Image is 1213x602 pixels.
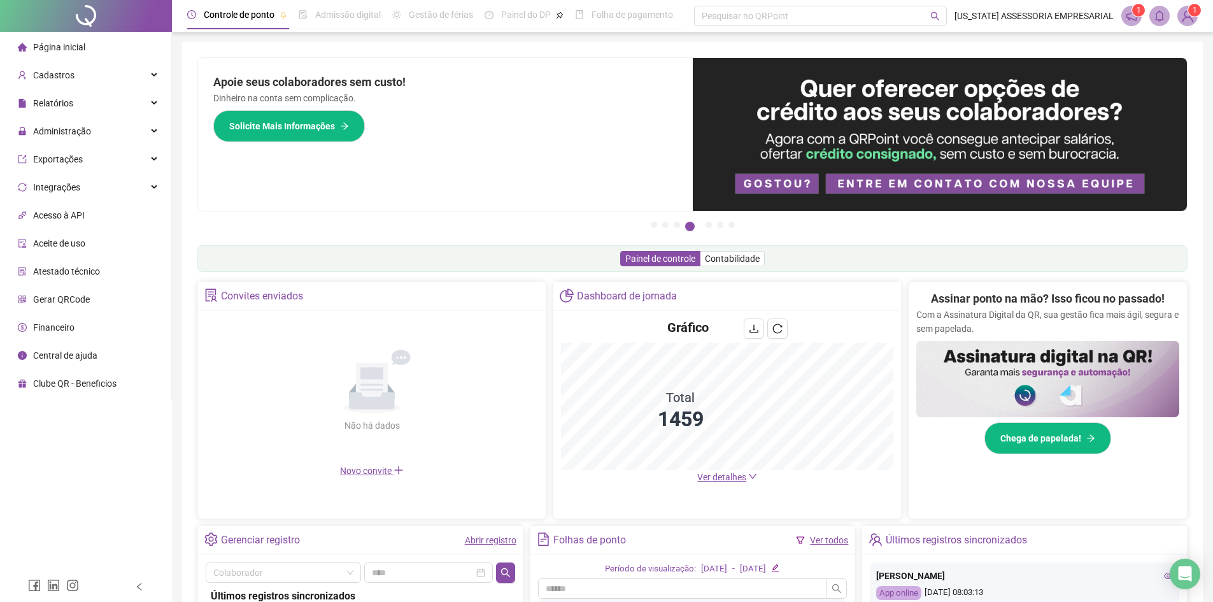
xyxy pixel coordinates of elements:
[740,563,766,576] div: [DATE]
[575,10,584,19] span: book
[501,10,551,20] span: Painel do DP
[33,294,90,305] span: Gerar QRCode
[392,10,401,19] span: sun
[674,222,680,228] button: 3
[33,238,85,248] span: Aceite de uso
[796,536,805,545] span: filter
[931,290,1165,308] h2: Assinar ponto na mão? Isso ficou no passado!
[299,10,308,19] span: file-done
[221,285,303,307] div: Convites enviados
[810,535,848,545] a: Ver todos
[916,308,1179,336] p: Com a Assinatura Digital da QR, sua gestão fica mais ágil, segura e sem papelada.
[47,579,60,592] span: linkedin
[954,9,1114,23] span: [US_STATE] ASSESSORIA EMPRESARIAL
[706,222,712,228] button: 5
[1188,4,1201,17] sup: Atualize o seu contato no menu Meus Dados
[18,239,27,248] span: audit
[465,535,516,545] a: Abrir registro
[1132,4,1145,17] sup: 1
[560,289,573,302] span: pie-chart
[749,324,759,334] span: download
[697,472,746,482] span: Ver detalhes
[394,465,404,475] span: plus
[18,99,27,108] span: file
[1137,6,1141,15] span: 1
[18,295,27,304] span: qrcode
[204,10,274,20] span: Controle de ponto
[832,584,842,594] span: search
[772,324,783,334] span: reload
[33,98,73,108] span: Relatórios
[705,254,760,264] span: Contabilidade
[1000,431,1081,445] span: Chega de papelada!
[135,582,144,591] span: left
[685,222,695,231] button: 4
[33,322,74,333] span: Financeiro
[33,182,80,192] span: Integrações
[553,529,626,551] div: Folhas de ponto
[33,154,83,164] span: Exportações
[221,529,300,551] div: Gerenciar registro
[315,10,381,20] span: Admissão digital
[33,378,117,389] span: Clube QR - Beneficios
[313,419,430,433] div: Não há dados
[1178,6,1197,25] img: 89980
[213,91,677,105] p: Dinheiro na conta sem complicação.
[340,122,349,131] span: arrow-right
[537,533,550,546] span: file-text
[662,222,669,228] button: 2
[187,10,196,19] span: clock-circle
[18,43,27,52] span: home
[18,267,27,276] span: solution
[748,472,757,481] span: down
[33,126,91,136] span: Administração
[1086,434,1095,443] span: arrow-right
[213,73,677,91] h2: Apoie seus colaboradores sem custo!
[876,586,1173,601] div: [DATE] 08:03:13
[280,11,287,19] span: pushpin
[732,563,735,576] div: -
[18,155,27,164] span: export
[18,379,27,388] span: gift
[886,529,1027,551] div: Últimos registros sincronizados
[204,289,218,302] span: solution
[930,11,940,21] span: search
[728,222,735,228] button: 7
[1154,10,1165,22] span: bell
[693,58,1188,211] img: banner%2Fa8ee1423-cce5-4ffa-a127-5a2d429cc7d8.png
[577,285,677,307] div: Dashboard de jornada
[33,266,100,276] span: Atestado técnico
[651,222,657,228] button: 1
[28,579,41,592] span: facebook
[876,586,921,601] div: App online
[876,569,1173,583] div: [PERSON_NAME]
[18,211,27,220] span: api
[18,127,27,136] span: lock
[869,533,882,546] span: team
[605,563,696,576] div: Período de visualização:
[697,472,757,482] a: Ver detalhes down
[984,422,1111,454] button: Chega de papelada!
[717,222,723,228] button: 6
[66,579,79,592] span: instagram
[18,351,27,360] span: info-circle
[1170,559,1200,589] div: Open Intercom Messenger
[625,254,695,264] span: Painel de controle
[213,110,365,142] button: Solicite Mais Informações
[556,11,564,19] span: pushpin
[485,10,493,19] span: dashboard
[18,183,27,192] span: sync
[701,563,727,576] div: [DATE]
[500,568,511,578] span: search
[18,71,27,80] span: user-add
[771,564,779,572] span: edit
[33,70,74,80] span: Cadastros
[916,341,1179,417] img: banner%2F02c71560-61a6-44d4-94b9-c8ab97240462.png
[33,42,85,52] span: Página inicial
[204,533,218,546] span: setting
[229,119,335,133] span: Solicite Mais Informações
[1193,6,1197,15] span: 1
[33,210,85,220] span: Acesso à API
[18,323,27,332] span: dollar
[1164,571,1173,580] span: eye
